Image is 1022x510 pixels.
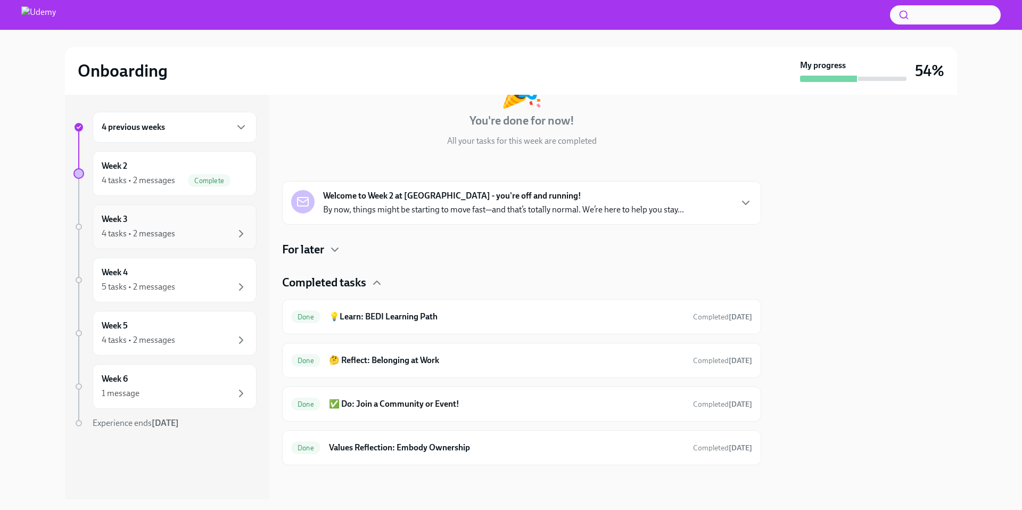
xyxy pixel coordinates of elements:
div: 4 tasks • 2 messages [102,334,175,346]
h3: 54% [915,61,944,80]
span: September 2nd, 2025 17:15 [693,356,752,366]
span: September 2nd, 2025 13:01 [693,312,752,322]
div: 1 message [102,388,139,399]
strong: [DATE] [152,418,179,428]
p: By now, things might be starting to move fast—and that’s totally normal. We’re here to help you s... [323,204,684,216]
div: 4 previous weeks [93,112,257,143]
span: Completed [693,312,752,322]
strong: [DATE] [729,400,752,409]
h6: 🤔 Reflect: Belonging at Work [329,355,685,366]
h6: ✅ Do: Join a Community or Event! [329,398,685,410]
a: Week 24 tasks • 2 messagesComplete [73,151,257,196]
h6: Week 5 [102,320,128,332]
div: 4 tasks • 2 messages [102,175,175,186]
a: DoneValues Reflection: Embody OwnershipCompleted[DATE] [291,439,752,456]
h4: For later [282,242,324,258]
img: Udemy [21,6,56,23]
h6: Week 4 [102,267,128,278]
h4: You're done for now! [469,113,574,129]
div: 5 tasks • 2 messages [102,281,175,293]
div: For later [282,242,761,258]
a: Done💡Learn: BEDI Learning PathCompleted[DATE] [291,308,752,325]
div: 🎉 [500,71,543,106]
a: Week 45 tasks • 2 messages [73,258,257,302]
span: September 2nd, 2025 17:23 [693,443,752,453]
h6: 💡Learn: BEDI Learning Path [329,311,685,323]
a: Week 54 tasks • 2 messages [73,311,257,356]
strong: [DATE] [729,443,752,453]
h4: Completed tasks [282,275,366,291]
strong: Welcome to Week 2 at [GEOGRAPHIC_DATA] - you're off and running! [323,190,581,202]
span: Complete [188,177,230,185]
span: Done [291,313,320,321]
h6: Week 3 [102,213,128,225]
span: Done [291,357,320,365]
strong: My progress [800,60,846,71]
h2: Onboarding [78,60,168,81]
p: All your tasks for this week are completed [447,135,597,147]
span: Done [291,400,320,408]
strong: [DATE] [729,312,752,322]
span: Completed [693,443,752,453]
a: Week 61 message [73,364,257,409]
h6: Week 2 [102,160,127,172]
span: September 2nd, 2025 17:15 [693,399,752,409]
h6: Values Reflection: Embody Ownership [329,442,685,454]
a: Done🤔 Reflect: Belonging at WorkCompleted[DATE] [291,352,752,369]
a: Week 34 tasks • 2 messages [73,204,257,249]
div: Completed tasks [282,275,761,291]
span: Experience ends [93,418,179,428]
a: Done✅ Do: Join a Community or Event!Completed[DATE] [291,396,752,413]
span: Completed [693,356,752,365]
div: 4 tasks • 2 messages [102,228,175,240]
span: Completed [693,400,752,409]
h6: Week 6 [102,373,128,385]
h6: 4 previous weeks [102,121,165,133]
strong: [DATE] [729,356,752,365]
span: Done [291,444,320,452]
